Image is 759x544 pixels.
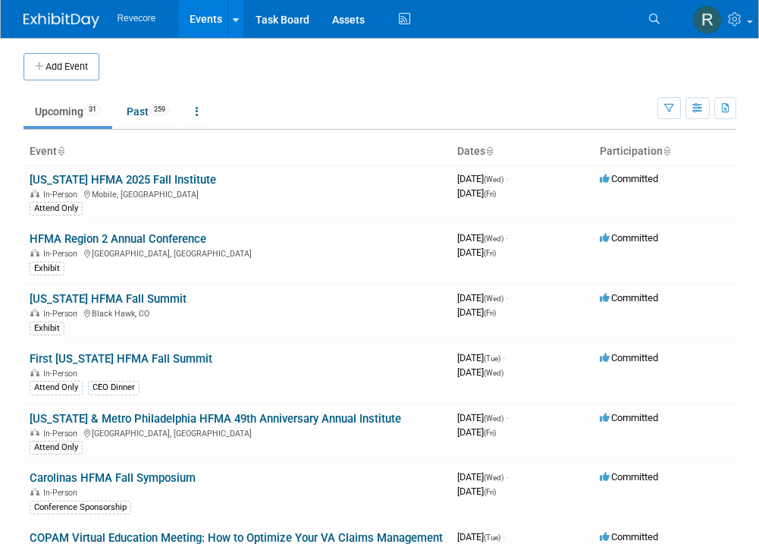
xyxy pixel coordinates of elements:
[457,307,496,318] span: [DATE]
[484,429,496,437] span: (Fri)
[30,249,39,256] img: In-Person Event
[457,486,496,497] span: [DATE]
[84,104,101,115] span: 31
[30,381,83,395] div: Attend Only
[457,426,496,438] span: [DATE]
[484,473,503,482] span: (Wed)
[30,202,83,215] div: Attend Only
[451,139,594,165] th: Dates
[484,294,503,303] span: (Wed)
[600,412,658,423] span: Committed
[43,488,82,498] span: In-Person
[484,354,500,363] span: (Tue)
[115,97,181,126] a: Past259
[30,429,39,436] img: In-Person Event
[600,471,658,483] span: Committed
[30,441,83,454] div: Attend Only
[600,173,658,184] span: Committed
[484,249,496,257] span: (Fri)
[30,412,401,426] a: [US_STATE] & Metro Philadelphia HFMA 49th Anniversary Annual Institute
[43,429,82,439] span: In-Person
[457,412,508,423] span: [DATE]
[149,104,170,115] span: 259
[30,322,64,335] div: Exhibit
[30,426,445,439] div: [GEOGRAPHIC_DATA], [GEOGRAPHIC_DATA]
[30,247,445,259] div: [GEOGRAPHIC_DATA], [GEOGRAPHIC_DATA]
[30,352,212,366] a: First [US_STATE] HFMA Fall Summit
[43,369,82,379] span: In-Person
[600,352,658,363] span: Committed
[24,139,451,165] th: Event
[24,13,99,28] img: ExhibitDay
[118,13,156,24] span: Revecore
[30,292,187,306] a: [US_STATE] HFMA Fall Summit
[30,471,196,485] a: Carolinas HFMA Fall Symposium
[30,232,206,246] a: HFMA Region 2 Annual Conference
[503,352,505,363] span: -
[457,247,496,258] span: [DATE]
[30,309,39,316] img: In-Person Event
[506,412,508,423] span: -
[484,488,496,496] span: (Fri)
[484,414,503,423] span: (Wed)
[484,369,503,377] span: (Wed)
[457,292,508,303] span: [DATE]
[457,366,503,378] span: [DATE]
[484,175,503,184] span: (Wed)
[506,232,508,244] span: -
[457,232,508,244] span: [DATE]
[506,173,508,184] span: -
[30,173,216,187] a: [US_STATE] HFMA 2025 Fall Institute
[30,187,445,200] div: Mobile, [GEOGRAPHIC_DATA]
[30,190,39,197] img: In-Person Event
[503,531,505,542] span: -
[457,173,508,184] span: [DATE]
[600,232,658,244] span: Committed
[693,5,722,34] img: Rachael Sires
[30,369,39,376] img: In-Person Event
[30,488,39,495] img: In-Person Event
[457,187,496,199] span: [DATE]
[484,234,503,243] span: (Wed)
[506,471,508,483] span: -
[484,309,496,317] span: (Fri)
[57,145,64,157] a: Sort by Event Name
[600,292,658,303] span: Committed
[457,471,508,483] span: [DATE]
[30,307,445,319] div: Black Hawk, CO
[594,139,736,165] th: Participation
[43,249,82,259] span: In-Person
[484,533,500,542] span: (Tue)
[24,97,112,126] a: Upcoming31
[30,501,131,514] div: Conference Sponsorship
[457,352,505,363] span: [DATE]
[43,309,82,319] span: In-Person
[506,292,508,303] span: -
[485,145,493,157] a: Sort by Start Date
[88,381,140,395] div: CEO Dinner
[43,190,82,200] span: In-Person
[24,53,99,80] button: Add Event
[457,531,505,542] span: [DATE]
[600,531,658,542] span: Committed
[484,190,496,198] span: (Fri)
[663,145,670,157] a: Sort by Participation Type
[30,262,64,275] div: Exhibit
